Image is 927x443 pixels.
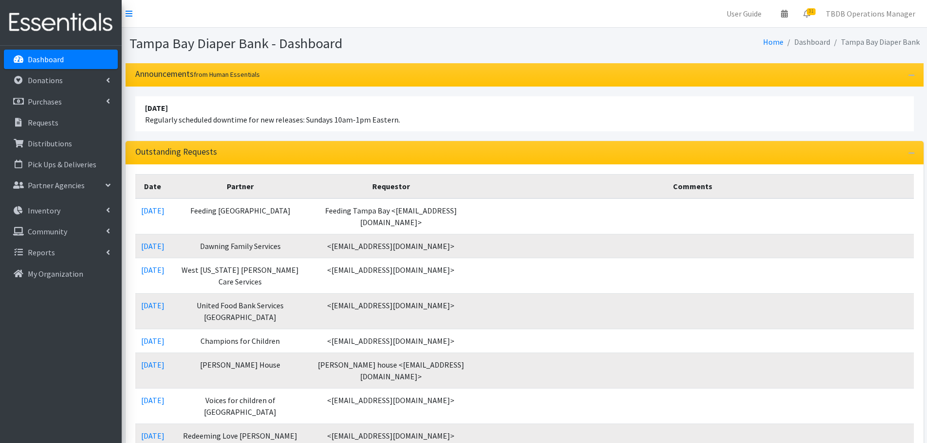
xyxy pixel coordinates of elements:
[145,103,168,113] strong: [DATE]
[4,201,118,220] a: Inventory
[4,155,118,174] a: Pick Ups & Deliveries
[170,258,310,293] td: West [US_STATE] [PERSON_NAME] Care Services
[719,4,769,23] a: User Guide
[4,243,118,262] a: Reports
[28,248,55,257] p: Reports
[796,4,818,23] a: 31
[141,241,164,251] a: [DATE]
[170,198,310,234] td: Feeding [GEOGRAPHIC_DATA]
[783,35,830,49] li: Dashboard
[310,388,472,424] td: <[EMAIL_ADDRESS][DOMAIN_NAME]>
[28,54,64,64] p: Dashboard
[472,174,914,198] th: Comments
[135,69,260,79] h3: Announcements
[310,293,472,329] td: <[EMAIL_ADDRESS][DOMAIN_NAME]>
[310,174,472,198] th: Requestor
[830,35,920,49] li: Tampa Bay Diaper Bank
[141,336,164,346] a: [DATE]
[141,360,164,370] a: [DATE]
[818,4,923,23] a: TBDB Operations Manager
[310,258,472,293] td: <[EMAIL_ADDRESS][DOMAIN_NAME]>
[28,227,67,236] p: Community
[135,174,170,198] th: Date
[4,6,118,39] img: HumanEssentials
[4,71,118,90] a: Donations
[28,206,60,215] p: Inventory
[28,159,96,169] p: Pick Ups & Deliveries
[141,265,164,275] a: [DATE]
[310,234,472,258] td: <[EMAIL_ADDRESS][DOMAIN_NAME]>
[310,353,472,388] td: [PERSON_NAME] house <[EMAIL_ADDRESS][DOMAIN_NAME]>
[141,431,164,441] a: [DATE]
[170,234,310,258] td: Dawning Family Services
[170,174,310,198] th: Partner
[141,395,164,405] a: [DATE]
[4,92,118,111] a: Purchases
[170,353,310,388] td: [PERSON_NAME] House
[170,293,310,329] td: United Food Bank Services [GEOGRAPHIC_DATA]
[135,147,217,157] h3: Outstanding Requests
[4,176,118,195] a: Partner Agencies
[129,35,521,52] h1: Tampa Bay Diaper Bank - Dashboard
[807,8,816,15] span: 31
[28,139,72,148] p: Distributions
[310,198,472,234] td: Feeding Tampa Bay <[EMAIL_ADDRESS][DOMAIN_NAME]>
[28,269,83,279] p: My Organization
[4,134,118,153] a: Distributions
[4,50,118,69] a: Dashboard
[170,329,310,353] td: Champions for Children
[194,70,260,79] small: from Human Essentials
[28,97,62,106] p: Purchases
[310,329,472,353] td: <[EMAIL_ADDRESS][DOMAIN_NAME]>
[28,75,63,85] p: Donations
[28,118,58,127] p: Requests
[135,96,914,131] li: Regularly scheduled downtime for new releases: Sundays 10am-1pm Eastern.
[4,113,118,132] a: Requests
[4,264,118,284] a: My Organization
[4,197,118,216] a: All Partners
[141,301,164,310] a: [DATE]
[763,37,783,47] a: Home
[4,222,118,241] a: Community
[141,206,164,215] a: [DATE]
[28,180,85,190] p: Partner Agencies
[170,388,310,424] td: Voices for children of [GEOGRAPHIC_DATA]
